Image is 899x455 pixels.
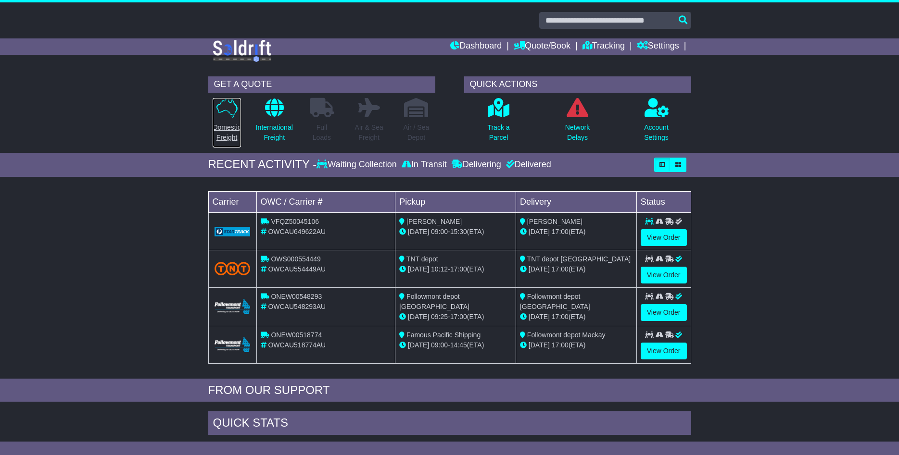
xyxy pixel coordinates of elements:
[529,341,550,349] span: [DATE]
[310,123,334,143] p: Full Loads
[644,123,669,143] p: Account Settings
[208,191,256,212] td: Carrier
[552,313,569,320] span: 17:00
[268,265,326,273] span: OWCAU554449AU
[520,264,633,274] div: (ETA)
[529,265,550,273] span: [DATE]
[395,191,516,212] td: Pickup
[636,191,691,212] td: Status
[431,265,448,273] span: 10:12
[268,303,326,310] span: OWCAU548293AU
[487,123,509,143] p: Track a Parcel
[271,293,322,300] span: ONEW00548293
[404,123,430,143] p: Air / Sea Depot
[208,158,317,172] div: RECENT ACTIVITY -
[641,229,687,246] a: View Order
[399,264,512,274] div: - (ETA)
[529,228,550,235] span: [DATE]
[449,160,504,170] div: Delivering
[516,191,636,212] td: Delivery
[215,299,251,315] img: Followmont_Transport.png
[208,383,691,397] div: FROM OUR SUPPORT
[552,265,569,273] span: 17:00
[271,218,319,225] span: VFQZ50045106
[399,293,469,310] span: Followmont depot [GEOGRAPHIC_DATA]
[527,331,606,339] span: Followmont depot Mackay
[641,304,687,321] a: View Order
[408,228,429,235] span: [DATE]
[431,341,448,349] span: 09:00
[644,98,669,148] a: AccountSettings
[406,255,438,263] span: TNT depot
[464,76,691,93] div: QUICK ACTIONS
[487,98,510,148] a: Track aParcel
[271,255,321,263] span: OWS000554449
[256,123,293,143] p: International Freight
[215,337,251,353] img: Followmont_Transport.png
[268,341,326,349] span: OWCAU518774AU
[565,98,590,148] a: NetworkDelays
[268,228,326,235] span: OWCAU649622AU
[406,331,481,339] span: Famous Pacific Shipping
[399,312,512,322] div: - (ETA)
[527,218,582,225] span: [PERSON_NAME]
[565,123,590,143] p: Network Delays
[215,227,251,236] img: GetCarrierServiceLogo
[271,331,322,339] span: ONEW00518774
[529,313,550,320] span: [DATE]
[212,98,241,148] a: DomesticFreight
[552,341,569,349] span: 17:00
[582,38,625,55] a: Tracking
[399,227,512,237] div: - (ETA)
[208,76,435,93] div: GET A QUOTE
[450,38,502,55] a: Dashboard
[213,123,241,143] p: Domestic Freight
[520,312,633,322] div: (ETA)
[520,340,633,350] div: (ETA)
[208,411,691,437] div: Quick Stats
[552,228,569,235] span: 17:00
[450,341,467,349] span: 14:45
[450,228,467,235] span: 15:30
[431,228,448,235] span: 09:00
[520,293,590,310] span: Followmont depot [GEOGRAPHIC_DATA]
[408,313,429,320] span: [DATE]
[450,313,467,320] span: 17:00
[641,343,687,359] a: View Order
[408,341,429,349] span: [DATE]
[256,191,395,212] td: OWC / Carrier #
[641,267,687,283] a: View Order
[504,160,551,170] div: Delivered
[399,340,512,350] div: - (ETA)
[431,313,448,320] span: 09:25
[514,38,570,55] a: Quote/Book
[399,160,449,170] div: In Transit
[406,218,462,225] span: [PERSON_NAME]
[527,255,631,263] span: TNT depot [GEOGRAPHIC_DATA]
[450,265,467,273] span: 17:00
[408,265,429,273] span: [DATE]
[255,98,293,148] a: InternationalFreight
[637,38,679,55] a: Settings
[355,123,383,143] p: Air & Sea Freight
[520,227,633,237] div: (ETA)
[215,262,251,275] img: TNT_Domestic.png
[317,160,399,170] div: Waiting Collection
